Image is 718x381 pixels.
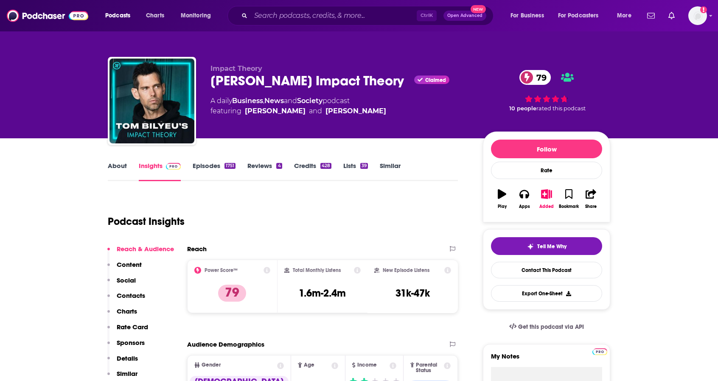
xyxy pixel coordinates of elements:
[513,184,535,214] button: Apps
[117,354,138,362] p: Details
[210,106,386,116] span: featuring
[360,163,368,169] div: 39
[117,276,136,284] p: Social
[251,9,417,22] input: Search podcasts, credits, & more...
[380,162,401,181] a: Similar
[395,287,430,300] h3: 31k-47k
[294,162,331,181] a: Credits428
[187,245,207,253] h2: Reach
[558,10,599,22] span: For Podcasters
[107,323,148,339] button: Rate Card
[117,245,174,253] p: Reach & Audience
[7,8,88,24] img: Podchaser - Follow, Share and Rate Podcasts
[527,243,534,250] img: tell me why sparkle
[491,352,602,367] label: My Notes
[536,184,558,214] button: Added
[107,276,136,292] button: Social
[580,184,602,214] button: Share
[175,9,222,22] button: open menu
[140,9,169,22] a: Charts
[224,163,236,169] div: 1751
[181,10,211,22] span: Monitoring
[491,140,602,158] button: Follow
[537,243,567,250] span: Tell Me Why
[276,163,282,169] div: 4
[205,267,238,273] h2: Power Score™
[107,291,145,307] button: Contacts
[592,348,607,355] img: Podchaser Pro
[108,162,127,181] a: About
[117,370,137,378] p: Similar
[700,6,707,13] svg: Add a profile image
[471,5,486,13] span: New
[518,323,584,331] span: Get this podcast via API
[210,96,386,116] div: A daily podcast
[293,267,341,273] h2: Total Monthly Listens
[483,64,610,117] div: 79 10 peoplerated this podcast
[592,347,607,355] a: Pro website
[357,362,377,368] span: Income
[99,9,141,22] button: open menu
[553,9,611,22] button: open menu
[117,307,137,315] p: Charts
[107,354,138,370] button: Details
[505,9,555,22] button: open menu
[218,285,246,302] p: 79
[502,317,591,337] a: Get this podcast via API
[383,267,429,273] h2: New Episode Listens
[166,163,181,170] img: Podchaser Pro
[416,362,442,373] span: Parental Status
[443,11,486,21] button: Open AdvancedNew
[245,106,306,116] a: Tom Bilyeu
[617,10,631,22] span: More
[425,78,446,82] span: Claimed
[108,215,185,228] h1: Podcast Insights
[688,6,707,25] button: Show profile menu
[139,162,181,181] a: InsightsPodchaser Pro
[117,339,145,347] p: Sponsors
[519,204,530,209] div: Apps
[343,162,368,181] a: Lists39
[509,105,536,112] span: 10 people
[325,106,386,116] a: Lisa Bilyeu
[117,291,145,300] p: Contacts
[611,9,642,22] button: open menu
[644,8,658,23] a: Show notifications dropdown
[417,10,437,21] span: Ctrl K
[107,307,137,323] button: Charts
[528,70,551,85] span: 79
[109,59,194,143] img: Tom Bilyeu's Impact Theory
[210,64,262,73] span: Impact Theory
[491,162,602,179] div: Rate
[299,287,346,300] h3: 1.6m-2.4m
[559,204,579,209] div: Bookmark
[146,10,164,22] span: Charts
[558,184,580,214] button: Bookmark
[117,323,148,331] p: Rate Card
[107,245,174,261] button: Reach & Audience
[193,162,236,181] a: Episodes1751
[491,237,602,255] button: tell me why sparkleTell Me Why
[447,14,482,18] span: Open Advanced
[519,70,551,85] a: 79
[665,8,678,23] a: Show notifications dropdown
[498,204,507,209] div: Play
[491,262,602,278] a: Contact This Podcast
[491,285,602,302] button: Export One-Sheet
[309,106,322,116] span: and
[264,97,284,105] a: News
[187,340,264,348] h2: Audience Demographics
[263,97,264,105] span: ,
[688,6,707,25] span: Logged in as CaveHenricks
[202,362,221,368] span: Gender
[491,184,513,214] button: Play
[297,97,323,105] a: Society
[688,6,707,25] img: User Profile
[107,339,145,354] button: Sponsors
[510,10,544,22] span: For Business
[117,261,142,269] p: Content
[284,97,297,105] span: and
[247,162,282,181] a: Reviews4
